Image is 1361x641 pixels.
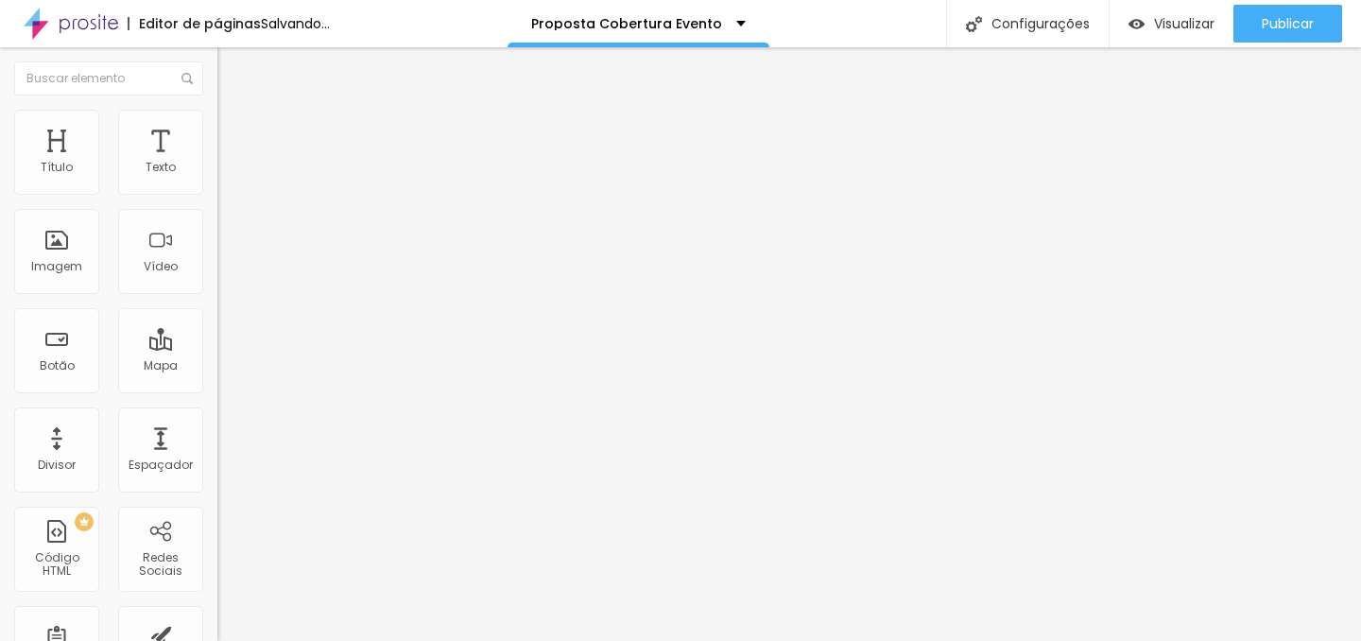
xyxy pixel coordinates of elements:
p: Proposta Cobertura Evento [531,17,722,30]
button: Publicar [1233,5,1342,43]
div: Divisor [38,459,76,472]
div: Texto [146,161,176,174]
div: Título [41,161,73,174]
input: Buscar elemento [14,61,203,95]
div: Editor de páginas [128,17,261,30]
button: Visualizar [1110,5,1233,43]
span: Publicar [1262,16,1314,31]
div: Botão [40,359,75,372]
div: Mapa [144,359,178,372]
div: Vídeo [144,260,178,273]
div: Redes Sociais [123,551,198,579]
img: Icone [181,73,193,84]
span: Visualizar [1154,16,1215,31]
div: Espaçador [129,459,193,472]
div: Salvando... [261,17,330,30]
div: Código HTML [19,551,94,579]
iframe: Editor [217,47,1361,641]
div: Imagem [31,260,82,273]
img: view-1.svg [1128,16,1145,32]
img: Icone [966,16,982,32]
